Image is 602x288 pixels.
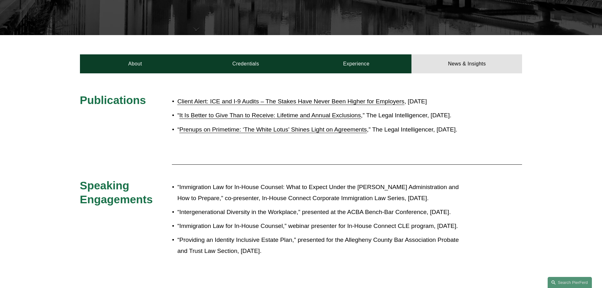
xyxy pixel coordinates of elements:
[177,182,467,204] p: “Immigration Law for In-House Counsel: What to Expect Under the [PERSON_NAME] Administration and ...
[80,94,146,106] span: Publications
[177,98,404,105] a: Client Alert: ICE and I-9 Audits – The Stakes Have Never Been Higher for Employers
[177,207,467,218] p: “Intergenerational Diversity in the Workplace,” presented at the ACBA Bench-Bar Conference, [DATE].
[177,110,467,121] p: “ ,” The Legal Intelligencer, [DATE].
[179,112,361,119] a: It Is Better to Give Than to Receive: Lifetime and Annual Exclusions
[548,277,592,288] a: Search this site
[177,124,467,135] p: “ ,” The Legal Intelligencer, [DATE].
[80,54,191,73] a: About
[177,235,467,256] p: “Providing an Identity Inclusive Estate Plan,” presented for the Allegheny County Bar Association...
[179,126,367,133] a: Prenups on Primetime: ‘The White Lotus’ Shines Light on Agreements
[301,54,412,73] a: Experience
[191,54,301,73] a: Credentials
[177,96,467,107] p: , [DATE]
[411,54,522,73] a: News & Insights
[177,221,467,232] p: “Immigration Law for In-House Counsel,” webinar presenter for In-House Connect CLE program, [DATE].
[80,179,153,205] span: Speaking Engagements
